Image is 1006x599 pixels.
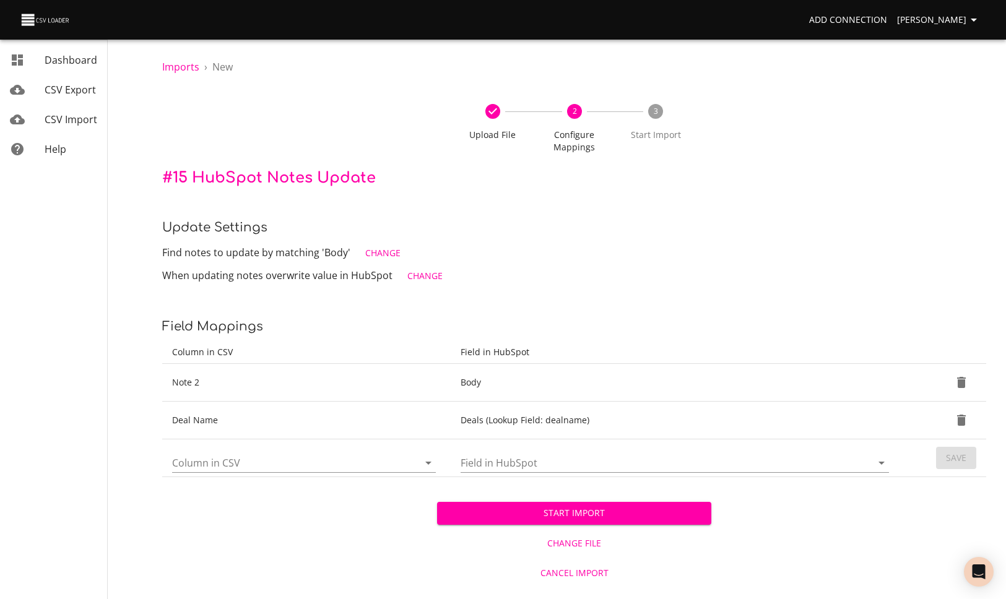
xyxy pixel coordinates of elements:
[947,405,976,435] button: Delete
[162,364,451,402] td: Note 2
[162,341,451,364] th: Column in CSV
[437,532,712,555] button: Change File
[539,129,610,153] span: Configure Mappings
[457,129,529,141] span: Upload File
[162,60,199,74] a: Imports
[402,265,448,288] button: Change
[804,9,892,32] a: Add Connection
[809,12,887,28] span: Add Connection
[437,562,712,585] button: Cancel Import
[162,319,263,334] span: Field Mappings
[447,506,702,521] span: Start Import
[360,242,405,265] button: Change
[620,129,692,141] span: Start Import
[45,113,97,126] span: CSV Import
[420,454,437,472] button: Open
[654,106,658,116] text: 3
[451,341,904,364] th: Field in HubSpot
[572,106,576,116] text: 2
[45,53,97,67] span: Dashboard
[451,402,904,439] td: Deals (Lookup Field: dealname)
[212,59,233,74] p: New
[20,11,72,28] img: CSV Loader
[162,268,392,282] span: When updating notes overwrite value in HubSpot
[162,220,267,235] span: Update settings
[892,9,986,32] button: [PERSON_NAME]
[162,242,986,265] p: Find notes to update by matching 'Body'
[162,170,376,186] span: # 15 HubSpot Notes Update
[442,566,707,581] span: Cancel Import
[897,12,981,28] span: [PERSON_NAME]
[873,454,890,472] button: Open
[365,246,401,261] span: Change
[442,536,707,551] span: Change File
[162,402,451,439] td: Deal Name
[947,368,976,397] button: Delete
[407,269,443,284] span: Change
[964,557,994,587] div: Open Intercom Messenger
[204,59,207,74] li: ›
[45,142,66,156] span: Help
[45,83,96,97] span: CSV Export
[437,502,712,525] button: Start Import
[451,364,904,402] td: Body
